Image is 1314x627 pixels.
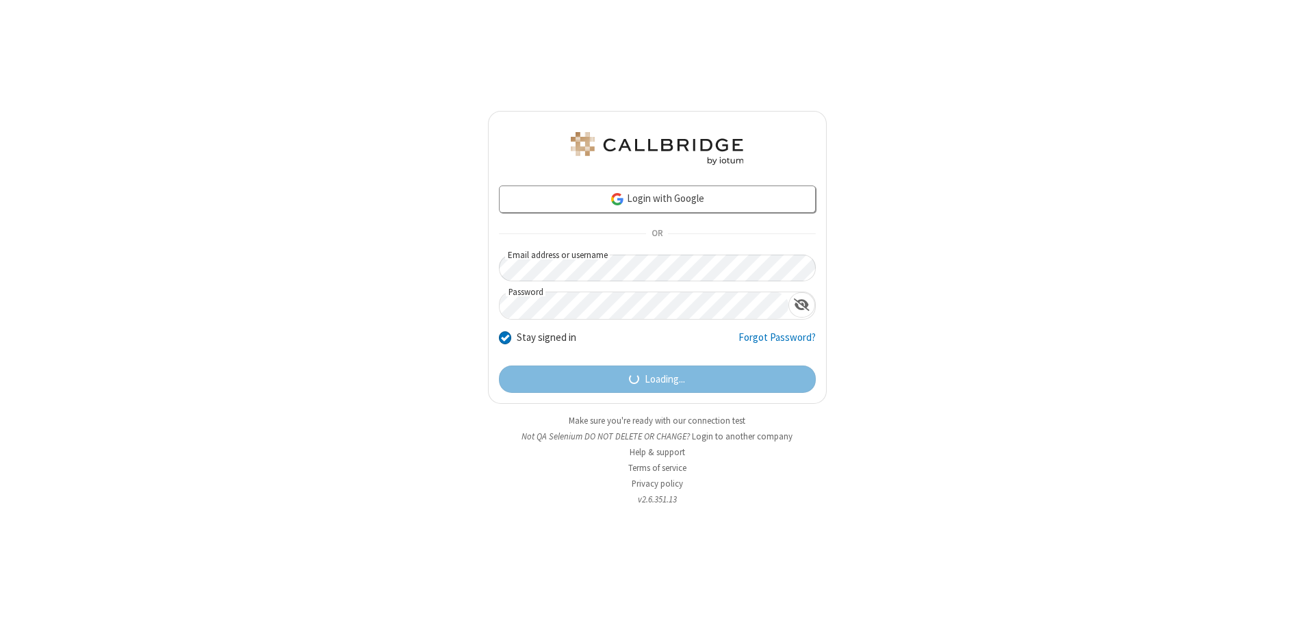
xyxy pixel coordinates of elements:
a: Terms of service [628,462,686,474]
a: Login with Google [499,185,816,213]
span: Loading... [645,372,685,387]
a: Privacy policy [632,478,683,489]
a: Help & support [630,446,685,458]
a: Forgot Password? [738,330,816,356]
input: Password [500,292,788,319]
span: OR [646,225,668,244]
input: Email address or username [499,255,816,281]
li: v2.6.351.13 [488,493,827,506]
label: Stay signed in [517,330,576,346]
button: Login to another company [692,430,793,443]
img: QA Selenium DO NOT DELETE OR CHANGE [568,132,746,165]
a: Make sure you're ready with our connection test [569,415,745,426]
div: Show password [788,292,815,318]
li: Not QA Selenium DO NOT DELETE OR CHANGE? [488,430,827,443]
img: google-icon.png [610,192,625,207]
button: Loading... [499,366,816,393]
